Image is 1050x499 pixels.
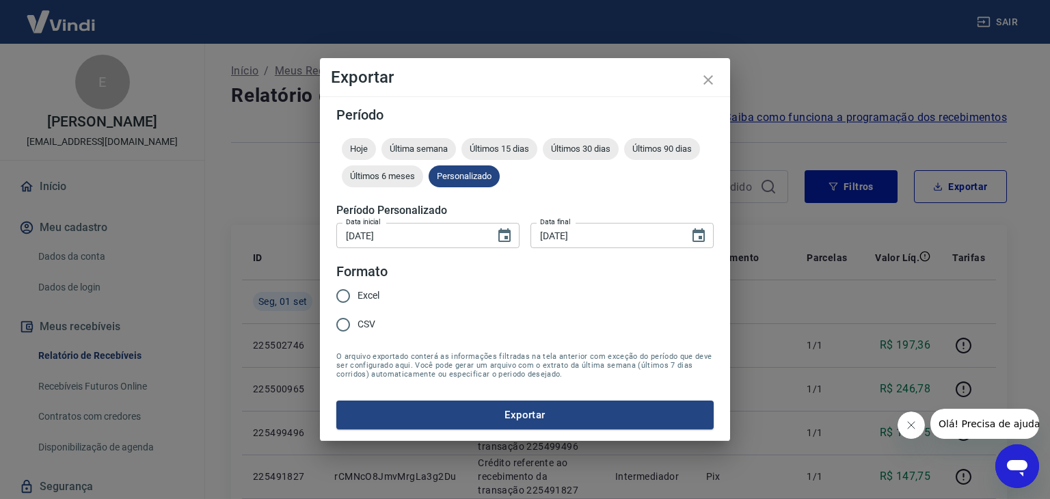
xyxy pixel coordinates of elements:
div: Última semana [381,138,456,160]
span: Últimos 90 dias [624,144,700,154]
span: Última semana [381,144,456,154]
span: Últimos 6 meses [342,171,423,181]
label: Data final [540,217,571,227]
button: close [692,64,725,96]
div: Últimos 15 dias [461,138,537,160]
input: DD/MM/YYYY [336,223,485,248]
span: Personalizado [429,171,500,181]
span: CSV [358,317,375,332]
div: Hoje [342,138,376,160]
input: DD/MM/YYYY [530,223,679,248]
span: Últimos 15 dias [461,144,537,154]
div: Últimos 30 dias [543,138,619,160]
label: Data inicial [346,217,381,227]
span: O arquivo exportado conterá as informações filtradas na tela anterior com exceção do período que ... [336,352,714,379]
button: Choose date, selected date is 1 de set de 2025 [685,222,712,249]
span: Olá! Precisa de ajuda? [8,10,115,21]
legend: Formato [336,262,388,282]
span: Últimos 30 dias [543,144,619,154]
h5: Período Personalizado [336,204,714,217]
span: Hoje [342,144,376,154]
button: Exportar [336,401,714,429]
iframe: Mensagem da empresa [930,409,1039,439]
h4: Exportar [331,69,719,85]
span: Excel [358,288,379,303]
iframe: Botão para abrir a janela de mensagens [995,444,1039,488]
div: Últimos 6 meses [342,165,423,187]
h5: Período [336,108,714,122]
button: Choose date, selected date is 1 de set de 2025 [491,222,518,249]
div: Últimos 90 dias [624,138,700,160]
iframe: Fechar mensagem [898,412,925,439]
div: Personalizado [429,165,500,187]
